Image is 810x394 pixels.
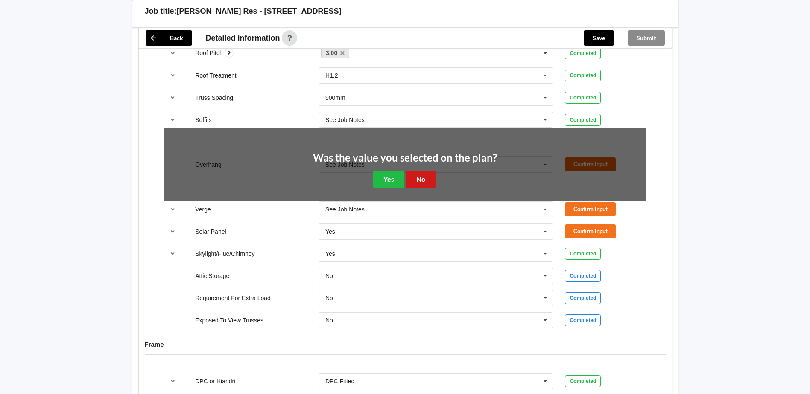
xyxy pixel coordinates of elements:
[313,151,497,165] h2: Was the value you selected on the plan?
[325,117,365,123] div: See Job Notes
[565,92,601,104] div: Completed
[164,68,181,83] button: reference-toggle
[145,340,666,348] h4: Frame
[146,30,192,46] button: Back
[565,314,601,326] div: Completed
[164,202,181,217] button: reference-toggle
[164,224,181,239] button: reference-toggle
[206,34,280,42] span: Detailed information
[565,292,601,304] div: Completed
[164,374,181,389] button: reference-toggle
[565,248,601,260] div: Completed
[195,272,229,279] label: Attic Storage
[164,112,181,127] button: reference-toggle
[565,270,601,282] div: Completed
[195,72,237,79] label: Roof Treatment
[325,229,335,235] div: Yes
[195,378,235,385] label: DPC or Hiandri
[325,251,335,257] div: Yes
[164,46,181,61] button: reference-toggle
[325,317,333,323] div: No
[565,70,601,81] div: Completed
[195,116,212,123] label: Soffits
[195,94,233,101] label: Truss Spacing
[195,228,226,235] label: Solar Panel
[406,171,436,188] button: No
[325,273,333,279] div: No
[373,171,404,188] button: Yes
[195,206,211,213] label: Verge
[164,246,181,261] button: reference-toggle
[325,378,354,384] div: DPC Fitted
[565,224,616,238] button: Confirm input
[164,90,181,105] button: reference-toggle
[565,47,601,59] div: Completed
[565,114,601,126] div: Completed
[195,317,263,324] label: Exposed To View Trusses
[325,295,333,301] div: No
[321,48,349,58] a: 3.00
[195,250,254,257] label: Skylight/Flue/Chimney
[325,72,338,78] div: H1.2
[177,6,342,16] h3: [PERSON_NAME] Res - [STREET_ADDRESS]
[565,375,601,387] div: Completed
[195,295,271,301] label: Requirement For Extra Load
[145,6,177,16] h3: Job title:
[325,95,345,101] div: 900mm
[195,49,224,56] label: Roof Pitch
[565,202,616,216] button: Confirm input
[325,206,365,212] div: See Job Notes
[584,30,614,46] button: Save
